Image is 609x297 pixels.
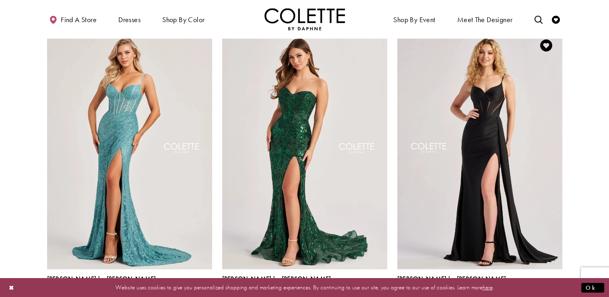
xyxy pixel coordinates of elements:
[581,283,604,293] button: Submit Dialog
[160,8,206,30] span: Shop by color
[118,16,140,24] span: Dresses
[47,274,156,283] span: [PERSON_NAME] by [PERSON_NAME]
[550,8,562,30] a: Check Wishlist
[222,29,387,269] a: Visit Colette by Daphne Style No. CL8440 Page
[47,8,99,30] a: Find a store
[47,29,212,269] a: Visit Colette by Daphne Style No. CL8405 Page
[58,282,551,293] p: Website uses cookies to give you personalized shopping and marketing experiences. By continuing t...
[264,8,345,30] img: Colette by Daphne
[397,275,506,292] div: Colette by Daphne Style No. CL8480
[5,280,19,295] button: Close Dialog
[222,274,331,283] span: [PERSON_NAME] by [PERSON_NAME]
[455,8,515,30] a: Meet the designer
[61,16,97,24] span: Find a store
[116,8,142,30] span: Dresses
[532,8,544,30] a: Toggle search
[391,8,437,30] span: Shop By Event
[397,274,506,283] span: [PERSON_NAME] by [PERSON_NAME]
[393,16,435,24] span: Shop By Event
[222,275,331,292] div: Colette by Daphne Style No. CL8440
[483,283,493,291] a: here
[397,29,562,269] a: Visit Colette by Daphne Style No. CL8480 Page
[538,37,555,54] a: Add to Wishlist
[264,8,345,30] a: Visit Home Page
[457,16,513,24] span: Meet the designer
[162,16,204,24] span: Shop by color
[47,275,156,292] div: Colette by Daphne Style No. CL8405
